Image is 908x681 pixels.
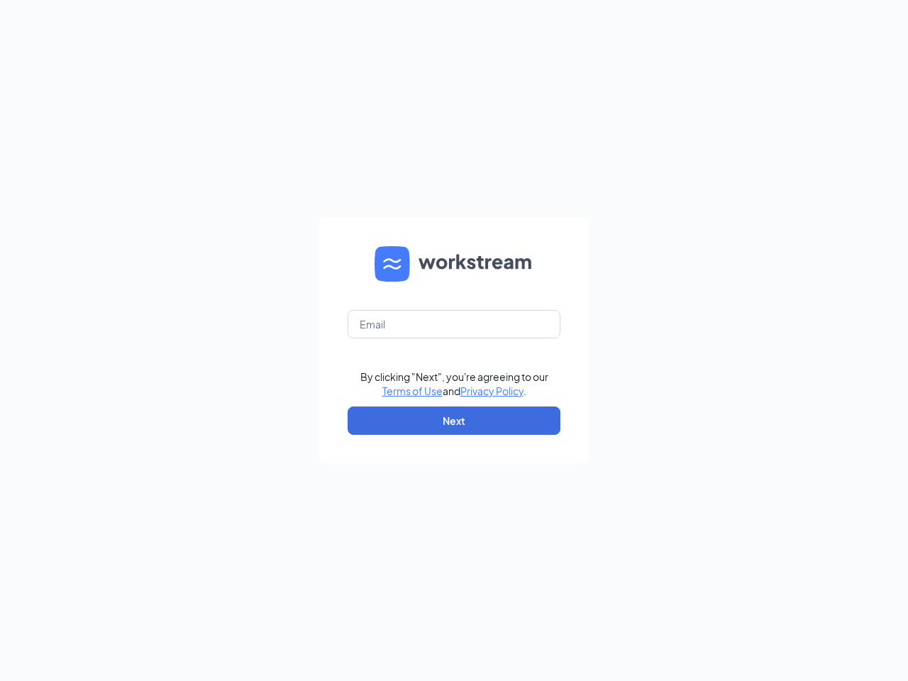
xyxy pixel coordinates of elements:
a: Terms of Use [382,384,443,397]
img: WS logo and Workstream text [375,246,533,282]
a: Privacy Policy [460,384,524,397]
button: Next [348,406,560,435]
div: By clicking "Next", you're agreeing to our and . [360,370,548,398]
input: Email [348,310,560,338]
